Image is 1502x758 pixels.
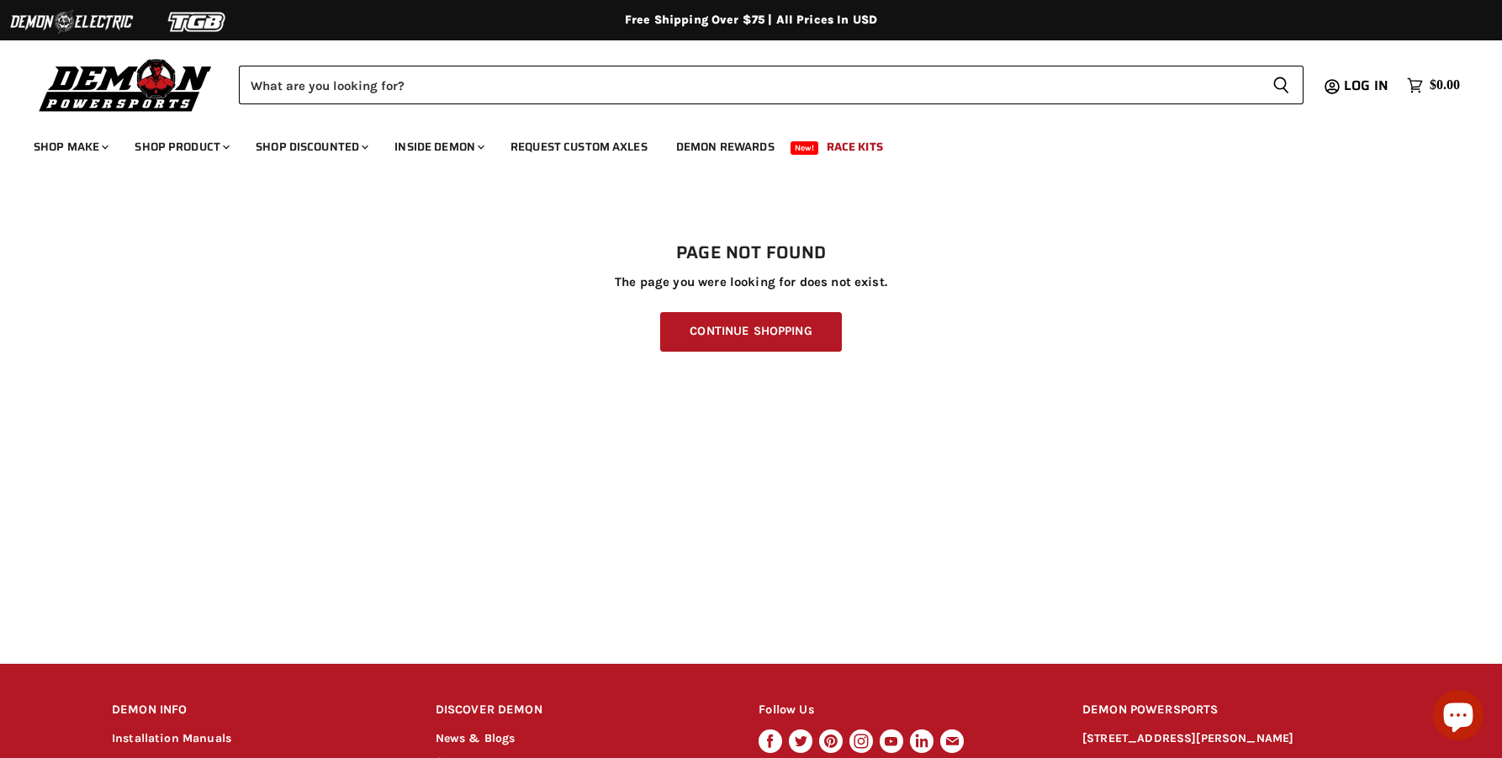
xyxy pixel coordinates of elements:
[664,130,787,164] a: Demon Rewards
[112,275,1390,289] p: The page you were looking for does not exist.
[814,130,896,164] a: Race Kits
[1344,75,1388,96] span: Log in
[8,6,135,38] img: Demon Electric Logo 2
[1336,78,1399,93] a: Log in
[112,731,231,745] a: Installation Manuals
[498,130,660,164] a: Request Custom Axles
[112,691,404,730] h2: DEMON INFO
[21,123,1456,164] ul: Main menu
[1259,66,1304,104] button: Search
[135,6,261,38] img: TGB Logo 2
[122,130,240,164] a: Shop Product
[1428,690,1489,745] inbox-online-store-chat: Shopify online store chat
[239,66,1259,104] input: Search
[759,691,1050,730] h2: Follow Us
[239,66,1304,104] form: Product
[791,141,819,155] span: New!
[34,55,218,114] img: Demon Powersports
[78,13,1424,28] div: Free Shipping Over $75 | All Prices In USD
[243,130,378,164] a: Shop Discounted
[382,130,494,164] a: Inside Demon
[660,312,841,352] a: Continue Shopping
[1430,77,1460,93] span: $0.00
[1082,729,1390,749] p: [STREET_ADDRESS][PERSON_NAME]
[436,731,516,745] a: News & Blogs
[112,243,1390,263] h1: Page not found
[1399,73,1468,98] a: $0.00
[1082,691,1390,730] h2: DEMON POWERSPORTS
[436,691,727,730] h2: DISCOVER DEMON
[21,130,119,164] a: Shop Make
